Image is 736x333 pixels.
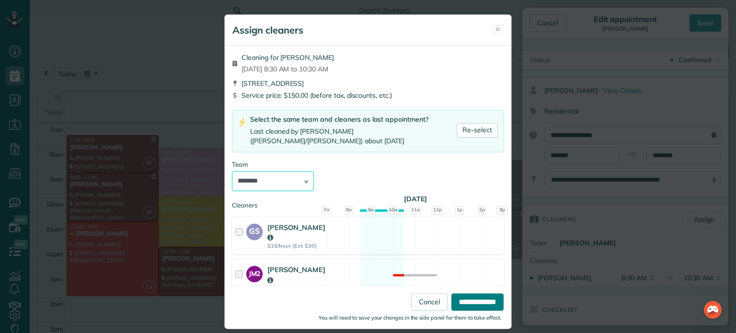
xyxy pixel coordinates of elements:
[411,294,448,311] a: Cancel
[267,265,325,284] strong: [PERSON_NAME]
[495,25,500,34] span: ✕
[241,53,334,62] span: Cleaning for [PERSON_NAME]
[250,126,457,146] div: Last cleaned by [PERSON_NAME] ([PERSON_NAME]/[PERSON_NAME]) about [DATE]
[232,160,504,169] div: Team
[250,115,457,125] div: Select the same team and cleaners as last appointment?
[241,64,334,74] span: [DATE] 8:30 AM to 10:30 AM
[319,315,502,322] small: You will need to save your changes in the side panel for them to take effect.
[246,224,263,237] strong: GS
[457,123,498,138] a: Re-select
[232,79,504,88] div: [STREET_ADDRESS]
[267,223,325,242] strong: [PERSON_NAME]
[238,117,246,127] img: lightning-bolt-icon-94e5364df696ac2de96d3a42b8a9ff6ba979493684c50e6bbbcda72601fa0d29.png
[232,91,504,100] div: Service price: $150.00 (before tax, discounts, etc.)
[232,201,504,204] div: Cleaners
[267,242,325,249] strong: $15/hour (Est: $30)
[232,23,303,37] h5: Assign cleaners
[246,266,263,279] strong: JM2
